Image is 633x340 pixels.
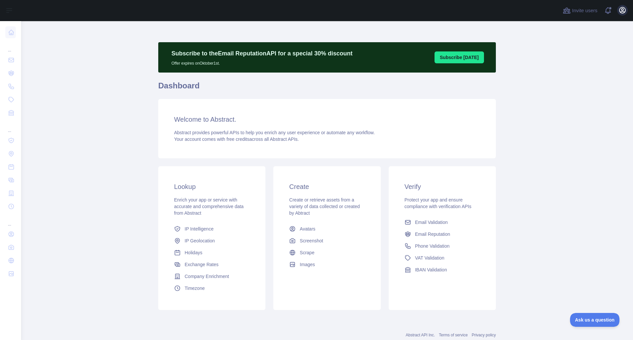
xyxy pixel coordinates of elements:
a: IP Geolocation [171,235,252,247]
span: Email Reputation [415,231,450,237]
a: Terms of service [439,333,467,337]
a: Scrape [286,247,367,259]
h3: Verify [405,182,480,191]
a: Exchange Rates [171,259,252,270]
a: Email Validation [402,216,483,228]
span: Images [300,261,315,268]
a: Images [286,259,367,270]
div: ... [5,120,16,133]
a: IBAN Validation [402,264,483,276]
span: Abstract provides powerful APIs to help you enrich any user experience or automate any workflow. [174,130,375,135]
button: Subscribe [DATE] [435,51,484,63]
span: Screenshot [300,237,323,244]
span: Holidays [185,249,202,256]
span: free credits [226,137,249,142]
h1: Dashboard [158,80,496,96]
a: Timezone [171,282,252,294]
a: Email Reputation [402,228,483,240]
a: VAT Validation [402,252,483,264]
a: Avatars [286,223,367,235]
button: Invite users [561,5,599,16]
span: IP Geolocation [185,237,215,244]
span: Enrich your app or service with accurate and comprehensive data from Abstract [174,197,244,216]
span: Avatars [300,226,315,232]
a: IP Intelligence [171,223,252,235]
span: Phone Validation [415,243,450,249]
span: Scrape [300,249,314,256]
h3: Welcome to Abstract. [174,115,480,124]
iframe: Toggle Customer Support [570,313,620,327]
span: Protect your app and ensure compliance with verification APIs [405,197,471,209]
h3: Create [289,182,365,191]
a: Screenshot [286,235,367,247]
span: Company Enrichment [185,273,229,280]
span: Timezone [185,285,205,292]
span: Create or retrieve assets from a variety of data collected or created by Abtract [289,197,360,216]
span: Email Validation [415,219,448,226]
div: ... [5,40,16,53]
a: Phone Validation [402,240,483,252]
a: Holidays [171,247,252,259]
h3: Lookup [174,182,250,191]
span: IP Intelligence [185,226,214,232]
span: Invite users [572,7,597,15]
span: Your account comes with across all Abstract APIs. [174,137,299,142]
p: Offer expires on Oktober 1st. [171,58,352,66]
p: Subscribe to the Email Reputation API for a special 30 % discount [171,49,352,58]
span: VAT Validation [415,255,444,261]
span: Exchange Rates [185,261,219,268]
div: ... [5,214,16,227]
a: Privacy policy [472,333,496,337]
a: Company Enrichment [171,270,252,282]
span: IBAN Validation [415,266,447,273]
a: Abstract API Inc. [406,333,435,337]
